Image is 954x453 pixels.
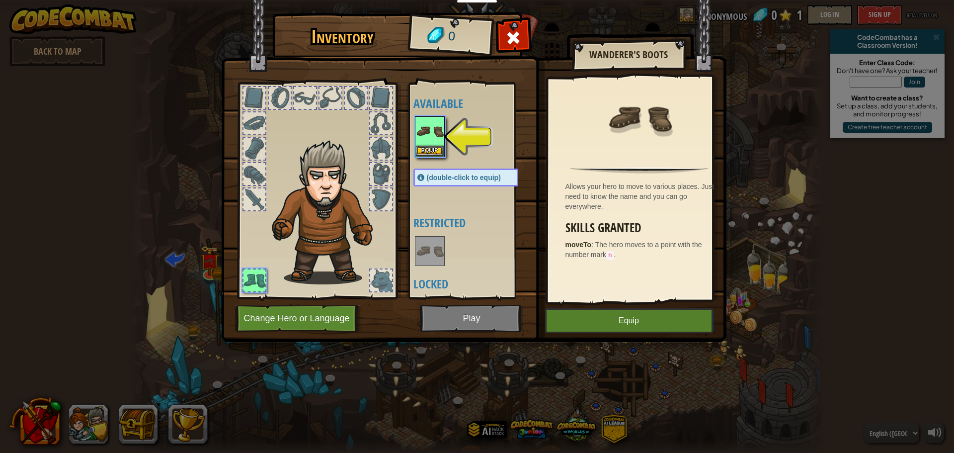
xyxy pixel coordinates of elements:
[565,241,592,249] strong: moveTo
[267,140,389,284] img: hair_m2.png
[570,167,708,174] img: hr.png
[591,241,595,249] span: :
[582,49,675,60] h2: Wanderer's Boots
[447,27,456,46] span: 0
[565,221,718,235] h3: Skills Granted
[416,237,444,265] img: portrait.png
[413,277,538,290] h4: Locked
[416,117,444,145] img: portrait.png
[413,216,538,229] h4: Restricted
[545,308,713,333] button: Equip
[606,251,614,260] code: n
[427,174,501,181] span: (double-click to equip)
[279,26,406,47] h1: Inventory
[565,241,702,259] span: The hero moves to a point with the number mark .
[416,146,444,156] button: Equip
[235,305,361,332] button: Change Hero or Language
[413,97,538,110] h4: Available
[565,181,718,211] div: Allows your hero to move to various places. Just need to know the name and you can go everywhere.
[607,86,672,150] img: portrait.png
